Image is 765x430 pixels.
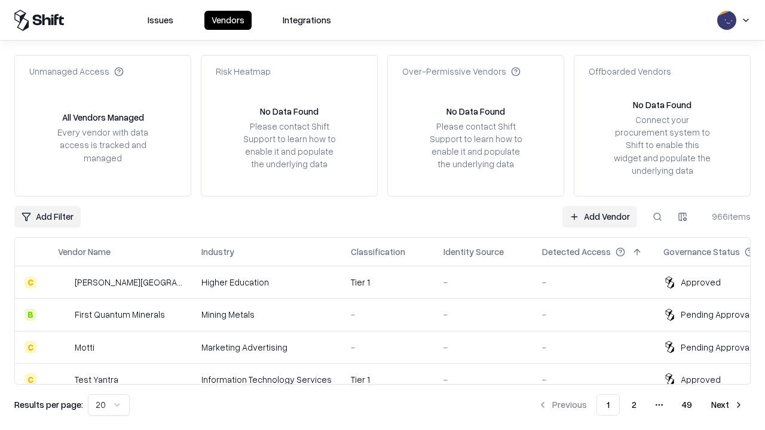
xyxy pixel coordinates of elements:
[201,373,332,386] div: Information Technology Services
[25,309,36,321] div: B
[75,308,165,321] div: First Quantum Minerals
[260,105,319,118] div: No Data Found
[14,206,81,228] button: Add Filter
[681,308,751,321] div: Pending Approval
[240,120,339,171] div: Please contact Shift Support to learn how to enable it and populate the underlying data
[351,245,405,258] div: Classification
[58,341,70,353] img: Motti
[62,111,144,124] div: All Vendors Managed
[14,398,83,411] p: Results per page:
[633,99,691,111] div: No Data Found
[201,308,332,321] div: Mining Metals
[443,276,523,288] div: -
[75,341,94,354] div: Motti
[426,120,525,171] div: Please contact Shift Support to learn how to enable it and populate the underlying data
[58,277,70,288] img: Reichman University
[663,245,740,258] div: Governance Status
[446,105,505,118] div: No Data Found
[681,373,721,386] div: Approved
[75,373,118,386] div: Test Yantra
[25,277,36,288] div: C
[622,394,646,416] button: 2
[542,276,644,288] div: -
[589,65,671,78] div: Offboarded Vendors
[29,65,124,78] div: Unmanaged Access
[542,341,644,354] div: -
[351,341,424,354] div: -
[351,373,424,386] div: Tier 1
[201,276,332,288] div: Higher Education
[25,373,36,385] div: C
[201,341,332,354] div: Marketing Advertising
[204,11,252,30] button: Vendors
[75,276,182,288] div: [PERSON_NAME][GEOGRAPHIC_DATA]
[596,394,620,416] button: 1
[443,341,523,354] div: -
[351,276,424,288] div: Tier 1
[562,206,637,228] a: Add Vendor
[402,65,521,78] div: Over-Permissive Vendors
[613,113,712,177] div: Connect your procurement system to Shift to enable this widget and populate the underlying data
[25,341,36,353] div: C
[58,245,111,258] div: Vendor Name
[704,394,751,416] button: Next
[53,126,152,164] div: Every vendor with data access is tracked and managed
[443,308,523,321] div: -
[531,394,751,416] nav: pagination
[58,373,70,385] img: Test Yantra
[681,276,721,288] div: Approved
[58,309,70,321] img: First Quantum Minerals
[351,308,424,321] div: -
[542,245,611,258] div: Detected Access
[542,308,644,321] div: -
[681,341,751,354] div: Pending Approval
[201,245,234,258] div: Industry
[672,394,702,416] button: 49
[276,11,338,30] button: Integrations
[443,245,504,258] div: Identity Source
[542,373,644,386] div: -
[140,11,180,30] button: Issues
[216,65,271,78] div: Risk Heatmap
[443,373,523,386] div: -
[703,210,751,223] div: 966 items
